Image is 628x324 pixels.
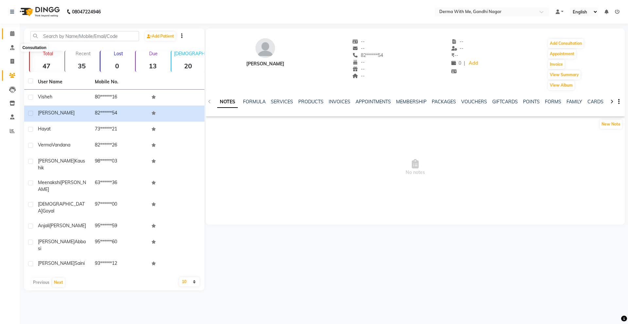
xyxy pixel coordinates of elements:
[72,3,101,21] b: 08047224946
[255,38,275,58] img: avatar
[468,59,479,68] a: Add
[137,51,169,57] p: Due
[38,110,75,116] span: [PERSON_NAME]
[136,62,169,70] strong: 13
[396,99,427,105] a: MEMBERSHIP
[545,99,561,105] a: FORMS
[68,51,98,57] p: Recent
[38,179,86,192] span: [PERSON_NAME]
[30,31,139,41] input: Search by Name/Mobile/Email/Code
[103,51,134,57] p: Lost
[52,142,70,148] span: Vandana
[38,260,75,266] span: [PERSON_NAME]
[174,51,205,57] p: [DEMOGRAPHIC_DATA]
[34,75,91,90] th: User Name
[21,44,48,52] div: Consultation
[32,51,63,57] p: Total
[171,62,205,70] strong: 20
[451,39,464,44] span: --
[451,52,458,58] span: --
[353,39,365,44] span: --
[432,99,456,105] a: PACKAGES
[246,60,284,67] div: [PERSON_NAME]
[353,73,365,79] span: --
[38,142,52,148] span: Verma
[38,239,75,245] span: [PERSON_NAME]
[298,99,323,105] a: PRODUCTS
[38,201,85,214] span: [DEMOGRAPHIC_DATA]
[38,94,52,100] span: Visheh
[243,99,266,105] a: FORMULA
[52,278,65,287] button: Next
[548,49,576,59] button: Appointment
[75,260,85,266] span: Saini
[464,60,465,67] span: |
[65,62,98,70] strong: 35
[353,59,365,65] span: --
[451,45,464,51] span: --
[451,60,461,66] span: 0
[492,99,518,105] a: GIFTCARDS
[49,223,86,229] span: [PERSON_NAME]
[548,81,574,90] button: View Album
[17,3,61,21] img: logo
[100,62,134,70] strong: 0
[43,208,54,214] span: Goyal
[353,66,365,72] span: --
[548,39,584,48] button: Add Consultation
[461,99,487,105] a: VOUCHERS
[587,99,603,105] a: CARDS
[329,99,350,105] a: INVOICES
[91,75,148,90] th: Mobile No.
[38,179,61,185] span: Meenakshi
[38,126,51,132] span: Hayat
[145,32,176,41] a: Add Patient
[451,52,454,58] span: ₹
[30,62,63,70] strong: 47
[353,45,365,51] span: --
[206,135,625,200] span: No notes
[567,99,582,105] a: FAMILY
[38,223,49,229] span: Anjali
[356,99,391,105] a: APPOINTMENTS
[548,60,565,69] button: Invoice
[38,158,75,164] span: [PERSON_NAME]
[217,96,238,108] a: NOTES
[271,99,293,105] a: SERVICES
[523,99,540,105] a: POINTS
[600,120,622,129] button: New Note
[548,70,581,79] button: View Summary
